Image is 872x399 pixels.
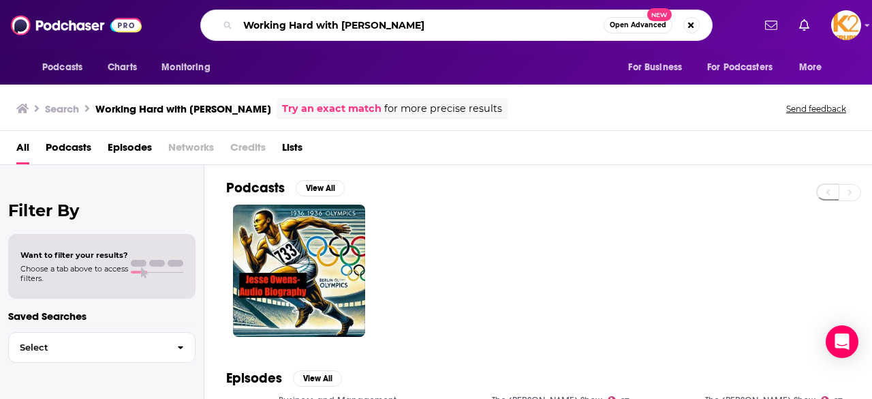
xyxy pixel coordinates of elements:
[619,55,699,80] button: open menu
[760,14,783,37] a: Show notifications dropdown
[152,55,228,80] button: open menu
[790,55,839,80] button: open menu
[20,250,128,260] span: Want to filter your results?
[384,101,502,117] span: for more precise results
[33,55,100,80] button: open menu
[226,179,285,196] h2: Podcasts
[782,103,850,115] button: Send feedback
[9,343,166,352] span: Select
[238,14,604,36] input: Search podcasts, credits, & more...
[45,102,79,115] h3: Search
[168,136,214,164] span: Networks
[296,180,345,196] button: View All
[707,58,773,77] span: For Podcasters
[831,10,861,40] img: User Profile
[293,370,342,387] button: View All
[108,136,152,164] a: Episodes
[42,58,82,77] span: Podcasts
[831,10,861,40] button: Show profile menu
[8,310,196,323] p: Saved Searches
[226,179,345,196] a: PodcastsView All
[698,55,792,80] button: open menu
[95,102,271,115] h3: Working Hard with [PERSON_NAME]
[20,264,128,283] span: Choose a tab above to access filters.
[16,136,29,164] a: All
[799,58,822,77] span: More
[8,332,196,363] button: Select
[8,201,196,220] h2: Filter By
[647,8,672,21] span: New
[831,10,861,40] span: Logged in as K2Krupp
[610,22,666,29] span: Open Advanced
[46,136,91,164] a: Podcasts
[226,370,282,387] h2: Episodes
[282,101,381,117] a: Try an exact match
[230,136,266,164] span: Credits
[108,58,137,77] span: Charts
[226,370,342,387] a: EpisodesView All
[604,17,672,33] button: Open AdvancedNew
[99,55,145,80] a: Charts
[11,12,142,38] img: Podchaser - Follow, Share and Rate Podcasts
[794,14,815,37] a: Show notifications dropdown
[161,58,210,77] span: Monitoring
[282,136,302,164] a: Lists
[200,10,713,41] div: Search podcasts, credits, & more...
[628,58,682,77] span: For Business
[826,325,858,358] div: Open Intercom Messenger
